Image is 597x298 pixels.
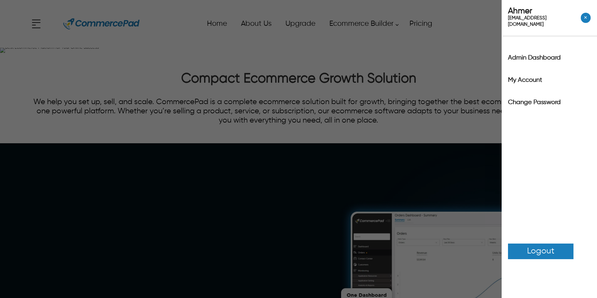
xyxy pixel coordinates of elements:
[508,8,581,14] span: Ahmer
[508,15,581,28] span: [EMAIL_ADDRESS][DOMAIN_NAME]
[527,245,554,258] span: Logout
[508,55,591,61] label: Admin Dashboard
[502,99,591,106] a: Change Password
[508,244,573,259] a: Logout
[502,77,591,83] a: My Account
[508,77,591,83] label: My Account
[508,99,591,106] label: Change Password
[581,13,591,23] span: Close Right Menu Button
[502,55,591,61] a: Admin Dashboard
